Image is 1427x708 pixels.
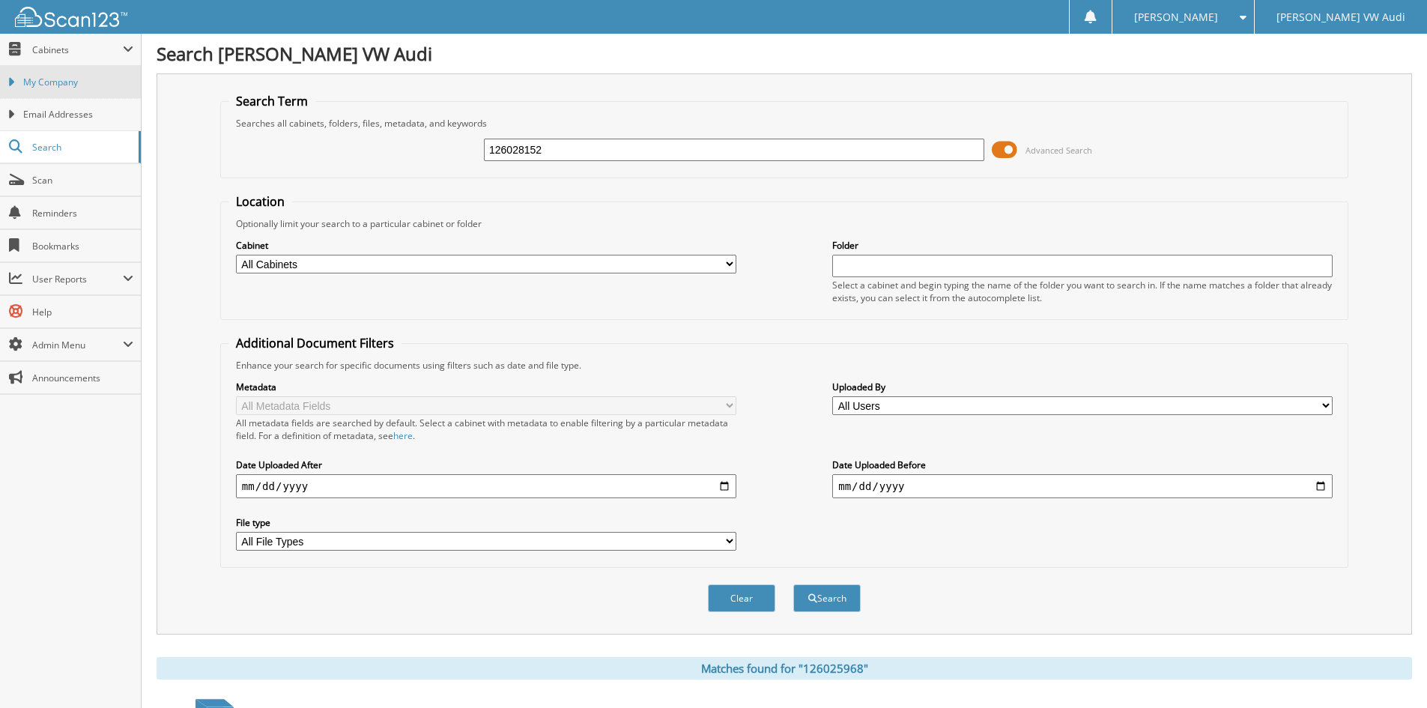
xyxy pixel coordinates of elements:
span: Cabinets [32,43,123,56]
div: All metadata fields are searched by default. Select a cabinet with metadata to enable filtering b... [236,417,736,442]
span: Advanced Search [1025,145,1092,156]
span: Bookmarks [32,240,133,252]
label: Date Uploaded Before [832,459,1333,471]
legend: Additional Document Filters [228,335,402,351]
span: [PERSON_NAME] VW Audi [1276,13,1405,22]
label: Cabinet [236,239,736,252]
legend: Location [228,193,292,210]
div: Select a cabinet and begin typing the name of the folder you want to search in. If the name match... [832,279,1333,304]
a: here [393,429,413,442]
span: Admin Menu [32,339,123,351]
span: Reminders [32,207,133,220]
h1: Search [PERSON_NAME] VW Audi [157,41,1412,66]
label: File type [236,516,736,529]
span: Email Addresses [23,108,133,121]
span: [PERSON_NAME] [1134,13,1218,22]
span: Search [32,141,131,154]
span: Announcements [32,372,133,384]
span: Help [32,306,133,318]
div: Enhance your search for specific documents using filters such as date and file type. [228,359,1340,372]
button: Search [793,584,861,612]
input: end [832,474,1333,498]
input: start [236,474,736,498]
div: Optionally limit your search to a particular cabinet or folder [228,217,1340,230]
img: scan123-logo-white.svg [15,7,127,27]
button: Clear [708,584,775,612]
div: Matches found for "126025968" [157,657,1412,680]
legend: Search Term [228,93,315,109]
label: Date Uploaded After [236,459,736,471]
span: My Company [23,76,133,89]
div: Searches all cabinets, folders, files, metadata, and keywords [228,117,1340,130]
label: Uploaded By [832,381,1333,393]
label: Folder [832,239,1333,252]
iframe: Chat Widget [1352,636,1427,708]
span: Scan [32,174,133,187]
span: User Reports [32,273,123,285]
label: Metadata [236,381,736,393]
